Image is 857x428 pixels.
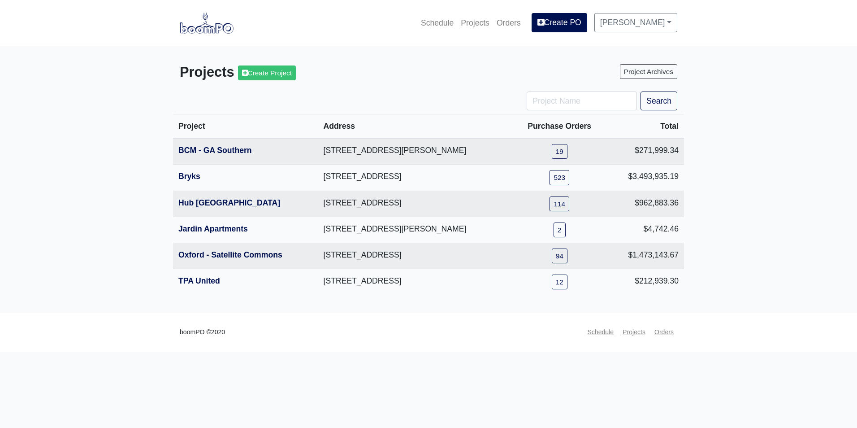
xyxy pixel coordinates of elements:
a: Oxford - Satellite Commons [178,250,282,259]
a: 94 [552,249,567,263]
td: $271,999.34 [606,138,684,165]
th: Address [318,114,513,139]
td: [STREET_ADDRESS][PERSON_NAME] [318,217,513,243]
a: 2 [554,223,566,237]
a: Bryks [178,172,200,181]
a: 19 [552,144,567,159]
a: Projects [457,13,493,33]
td: $3,493,935.19 [606,165,684,191]
a: Hub [GEOGRAPHIC_DATA] [178,198,280,207]
a: Jardin Apartments [178,224,248,233]
a: BCM - GA Southern [178,146,252,155]
th: Purchase Orders [512,114,606,139]
th: Project [173,114,318,139]
a: Orders [651,323,677,341]
td: [STREET_ADDRESS] [318,191,513,217]
a: 114 [550,197,569,211]
input: Project Name [527,92,637,110]
a: Schedule [417,13,457,33]
a: 12 [552,275,567,289]
td: [STREET_ADDRESS][PERSON_NAME] [318,138,513,165]
a: Orders [493,13,524,33]
td: $962,883.36 [606,191,684,217]
h3: Projects [180,64,422,81]
a: Project Archives [620,64,677,79]
a: [PERSON_NAME] [594,13,677,32]
td: $212,939.30 [606,269,684,295]
button: Search [641,92,677,110]
td: $4,742.46 [606,217,684,243]
a: TPA United [178,276,220,285]
td: [STREET_ADDRESS] [318,269,513,295]
a: Schedule [584,323,617,341]
td: [STREET_ADDRESS] [318,165,513,191]
a: Create PO [532,13,587,32]
small: boomPO ©2020 [180,327,225,337]
td: $1,473,143.67 [606,243,684,269]
img: boomPO [180,13,234,33]
th: Total [606,114,684,139]
td: [STREET_ADDRESS] [318,243,513,269]
a: 523 [550,170,569,185]
a: Create Project [238,66,296,80]
a: Projects [619,323,649,341]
